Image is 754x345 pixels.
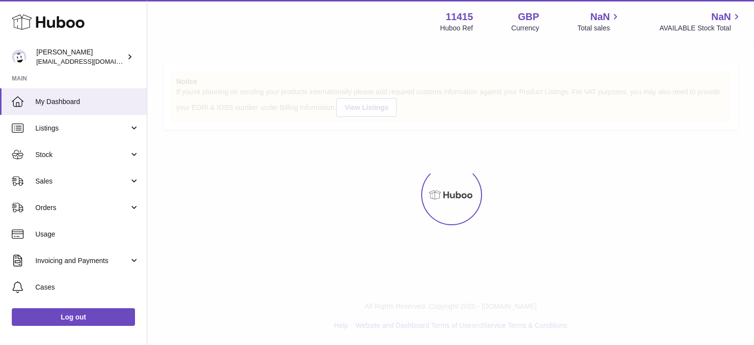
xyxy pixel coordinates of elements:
[12,308,135,326] a: Log out
[35,97,139,106] span: My Dashboard
[440,24,473,33] div: Huboo Ref
[446,10,473,24] strong: 11415
[512,24,539,33] div: Currency
[35,203,129,212] span: Orders
[36,57,144,65] span: [EMAIL_ADDRESS][DOMAIN_NAME]
[518,10,539,24] strong: GBP
[35,150,129,159] span: Stock
[35,256,129,265] span: Invoicing and Payments
[590,10,610,24] span: NaN
[35,230,139,239] span: Usage
[577,10,621,33] a: NaN Total sales
[35,177,129,186] span: Sales
[35,124,129,133] span: Listings
[577,24,621,33] span: Total sales
[12,50,27,64] img: care@shopmanto.uk
[36,48,125,66] div: [PERSON_NAME]
[659,10,742,33] a: NaN AVAILABLE Stock Total
[659,24,742,33] span: AVAILABLE Stock Total
[711,10,731,24] span: NaN
[35,283,139,292] span: Cases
